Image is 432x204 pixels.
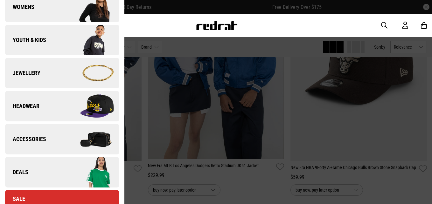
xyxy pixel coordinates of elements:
[5,58,119,88] a: Jewellery Company
[196,21,238,30] img: Redrat logo
[5,102,39,110] span: Headwear
[5,91,119,121] a: Headwear Company
[62,57,119,89] img: Company
[5,195,25,203] span: Sale
[5,69,40,77] span: Jewellery
[5,124,119,154] a: Accessories Company
[5,3,24,22] button: Open LiveChat chat widget
[62,90,119,122] img: Company
[5,36,46,44] span: Youth & Kids
[5,168,28,176] span: Deals
[5,25,119,55] a: Youth & Kids Company
[5,135,46,143] span: Accessories
[5,3,34,11] span: Womens
[5,157,119,187] a: Deals Company
[62,24,119,56] img: Company
[62,123,119,155] img: Company
[62,156,119,188] img: Company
